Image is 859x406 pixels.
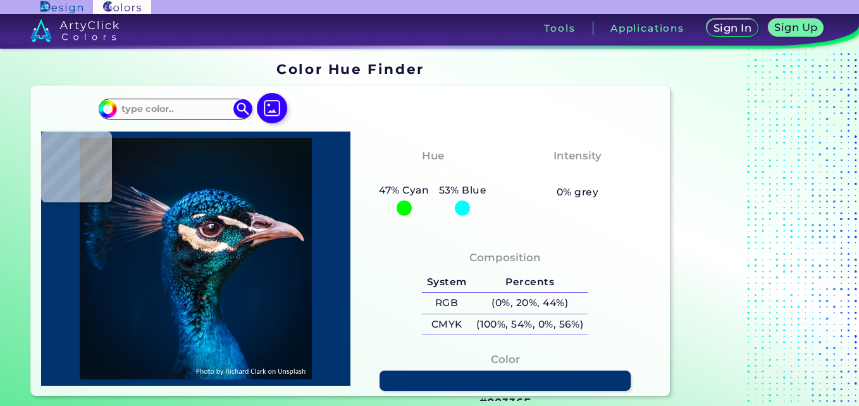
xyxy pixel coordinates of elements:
img: icon picture [257,93,287,123]
h5: (100%, 54%, 0%, 56%) [471,314,588,335]
h5: 0% grey [557,184,598,200]
h5: Sign Up [775,22,817,32]
h5: 53% Blue [434,182,491,199]
h4: Hue [422,147,444,165]
a: Sign Up [769,20,824,37]
a: Sign In [707,20,758,37]
h3: Applications [610,23,684,33]
img: icon search [233,99,252,118]
h5: Sign In [714,23,751,33]
h5: (0%, 20%, 44%) [471,293,588,314]
h3: Vibrant [550,167,605,182]
h5: 47% Cyan [374,182,434,199]
h3: Cyan-Blue [397,167,469,182]
h5: CMYK [422,314,471,335]
img: ArtyClick Design logo [40,1,83,13]
input: type color.. [116,101,234,118]
h1: Color Hue Finder [276,59,424,78]
h5: Percents [471,272,588,293]
h3: Tools [544,23,575,33]
h5: System [422,272,471,293]
h4: Color [491,350,520,369]
img: img_pavlin.jpg [47,138,344,379]
h4: Intensity [553,147,602,165]
h4: Composition [469,249,541,267]
img: logo_artyclick_colors_white.svg [30,19,120,42]
h5: RGB [422,293,471,314]
iframe: Advertisement [675,57,833,401]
